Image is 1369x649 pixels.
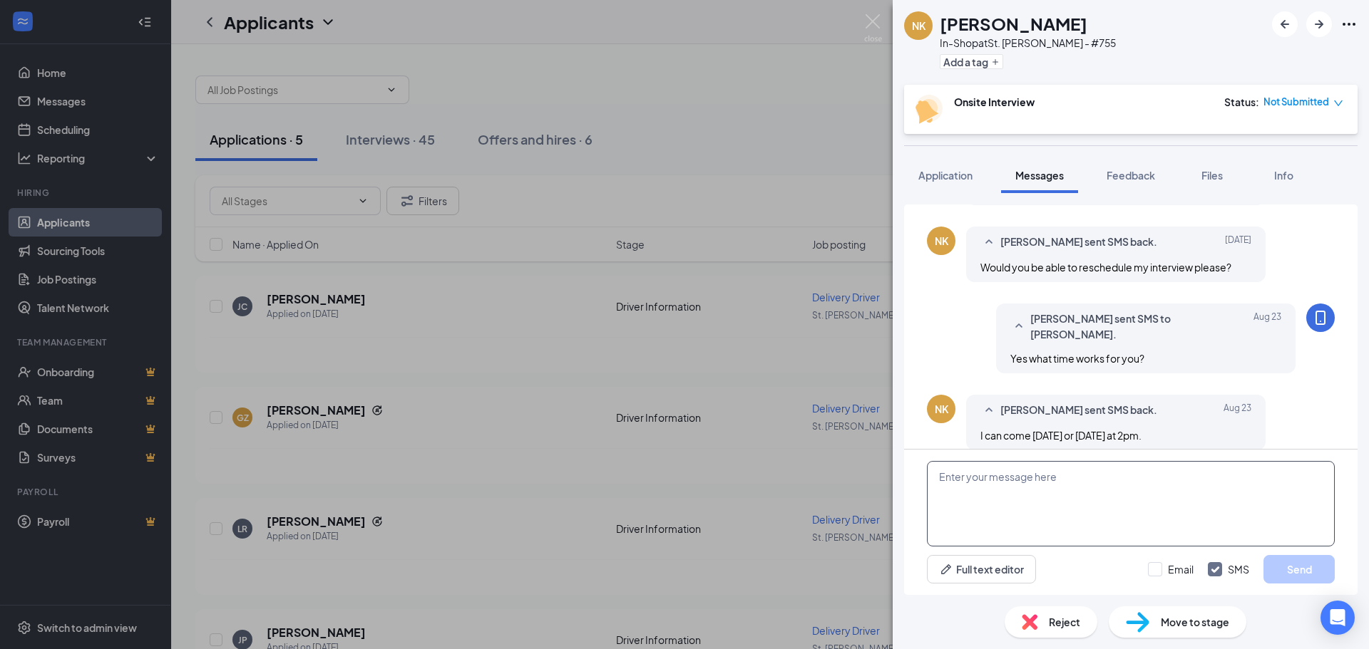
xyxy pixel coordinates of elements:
button: Full text editorPen [927,555,1036,583]
button: PlusAdd a tag [940,54,1003,69]
span: Yes what time works for you? [1010,352,1144,365]
b: Onsite Interview [954,95,1035,108]
svg: ArrowRight [1311,16,1328,33]
svg: Plus [991,58,1000,66]
button: ArrowRight [1306,11,1332,37]
div: NK [935,234,948,248]
span: Aug 23 [1224,402,1251,419]
span: Reject [1049,614,1080,630]
div: Status : [1224,95,1259,109]
svg: Pen [939,562,953,576]
svg: SmallChevronUp [980,234,998,251]
span: Aug 23 [1253,311,1281,342]
h1: [PERSON_NAME] [940,11,1087,36]
span: Files [1201,169,1223,182]
span: Feedback [1107,169,1155,182]
span: I can come [DATE] or [DATE] at 2pm. [980,429,1142,442]
span: [PERSON_NAME] sent SMS back. [1000,402,1157,419]
svg: MobileSms [1312,309,1329,326]
span: [DATE] [1225,234,1251,251]
span: Move to stage [1161,614,1229,630]
span: Would you be able to reschedule my interview please? [980,261,1231,274]
svg: SmallChevronUp [1010,318,1027,335]
button: Send [1263,555,1335,583]
button: ArrowLeftNew [1272,11,1298,37]
span: Messages [1015,169,1064,182]
div: Open Intercom Messenger [1321,601,1355,635]
svg: SmallChevronUp [980,402,998,419]
span: [PERSON_NAME] sent SMS back. [1000,234,1157,251]
span: down [1333,98,1343,108]
div: In-Shop at St. [PERSON_NAME] - #755 [940,36,1116,50]
span: Info [1274,169,1293,182]
span: Not Submitted [1263,95,1329,109]
svg: ArrowLeftNew [1276,16,1293,33]
span: Application [918,169,973,182]
div: NK [935,402,948,416]
div: NK [912,19,926,33]
span: [PERSON_NAME] sent SMS to [PERSON_NAME]. [1030,311,1217,342]
svg: Ellipses [1340,16,1358,33]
